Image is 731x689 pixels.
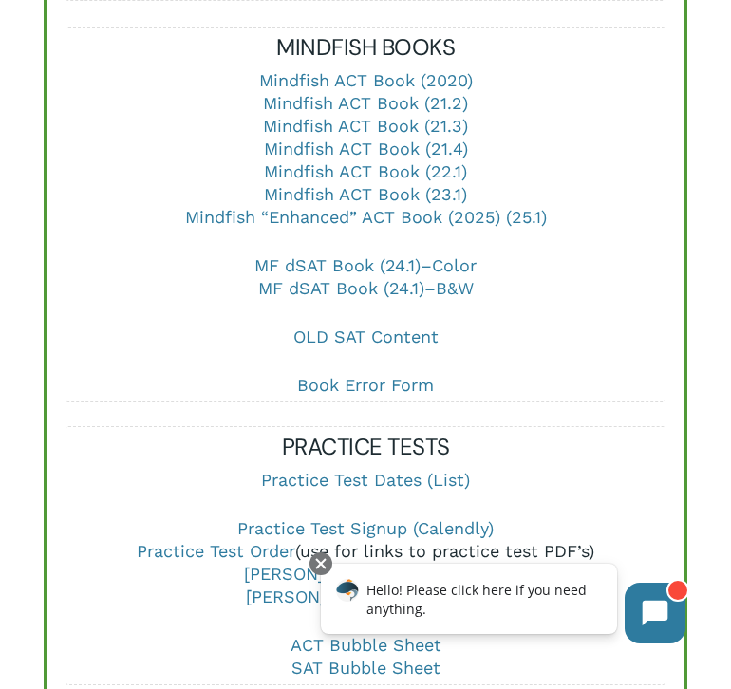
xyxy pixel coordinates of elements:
a: Practice Test Dates (List) [261,470,470,490]
a: Practice Test Signup (Calendly) [237,518,494,538]
a: Practice Test Order [137,541,295,561]
a: Mindfish ACT Book (22.1) [264,161,467,181]
h5: PRACTICE TESTS [66,432,664,462]
h5: MINDFISH BOOKS [66,32,664,63]
a: MF dSAT Book (24.1)–B&W [258,278,474,298]
a: Book Error Form [297,375,434,395]
a: [PERSON_NAME] Instructions [244,564,487,584]
a: Mindfish ACT Book (2020) [259,70,473,90]
a: Mindfish “Enhanced” ACT Book (2025) (25.1) [185,207,547,227]
a: [PERSON_NAME] Test Timing [246,587,485,606]
a: OLD SAT Content [293,326,439,346]
a: Mindfish ACT Book (23.1) [264,184,467,204]
a: SAT Bubble Sheet [291,658,440,678]
a: MF dSAT Book (24.1)–Color [254,255,477,275]
a: Mindfish ACT Book (21.3) [263,116,468,136]
a: Mindfish ACT Book (21.2) [263,93,468,113]
iframe: Chatbot [301,549,704,662]
p: (use for links to practice test PDF’s) [66,517,664,634]
a: Mindfish ACT Book (21.4) [264,139,468,158]
a: ACT Bubble Sheet [291,635,441,655]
